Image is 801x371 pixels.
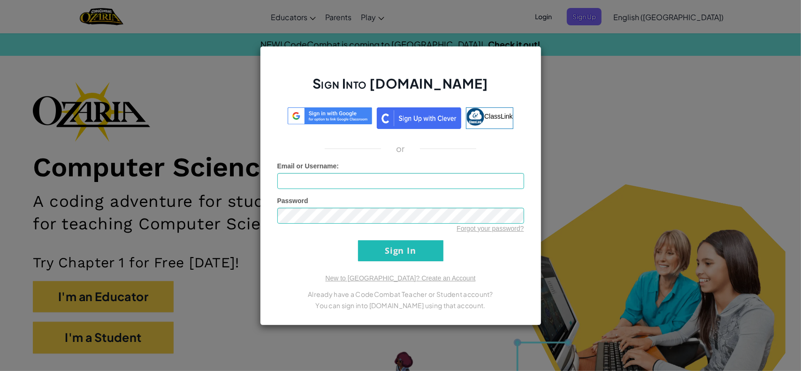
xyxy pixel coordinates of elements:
img: clever_sso_button@2x.png [377,107,461,129]
p: or [396,143,405,154]
span: Password [277,197,308,204]
a: New to [GEOGRAPHIC_DATA]? Create an Account [325,274,475,282]
a: Forgot your password? [457,225,524,232]
p: Already have a CodeCombat Teacher or Student account? [277,288,524,300]
h2: Sign Into [DOMAIN_NAME] [277,75,524,102]
p: You can sign into [DOMAIN_NAME] using that account. [277,300,524,311]
input: Sign In [358,240,443,261]
span: Email or Username [277,162,337,170]
span: ClassLink [484,112,513,120]
label: : [277,161,339,171]
img: classlink-logo-small.png [466,108,484,126]
img: log-in-google-sso.svg [288,107,372,125]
